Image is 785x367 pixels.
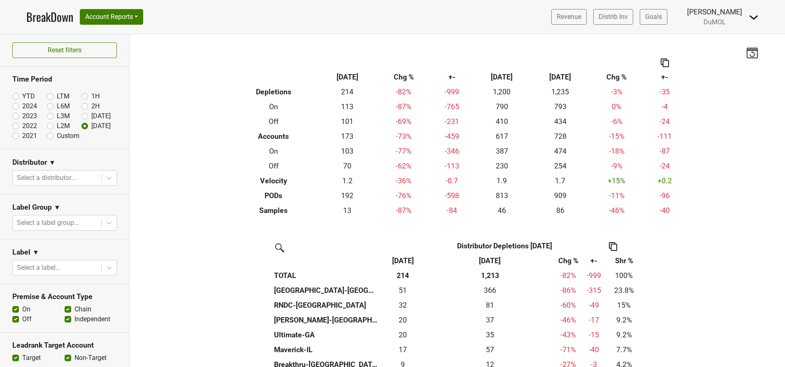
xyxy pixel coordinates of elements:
[473,203,531,218] td: 46
[644,159,685,173] td: -24
[553,298,583,313] td: -60 %
[590,99,644,114] td: 0 %
[376,84,431,99] td: -82 %
[229,129,318,144] th: Accounts
[22,111,37,121] label: 2023
[428,344,552,355] div: 57
[428,285,552,296] div: 366
[272,253,380,268] th: &nbsp;: activate to sort column ascending
[704,18,726,26] span: DuMOL
[531,114,590,129] td: 434
[376,114,431,129] td: -69 %
[585,330,603,340] div: -15
[426,253,554,268] th: Sep '24: activate to sort column ascending
[531,84,590,99] td: 1,235
[431,159,473,173] td: -113
[531,129,590,144] td: 728
[431,173,473,188] td: -0.7
[590,159,644,173] td: -9 %
[431,84,473,99] td: -999
[640,9,667,25] a: Goals
[585,285,603,296] div: -315
[590,84,644,99] td: -3 %
[376,99,431,114] td: -87 %
[473,173,531,188] td: 1.9
[376,159,431,173] td: -62 %
[380,327,426,342] td: 19.65
[318,203,376,218] td: 13
[272,313,380,327] th: [PERSON_NAME]-[GEOGRAPHIC_DATA]
[318,188,376,203] td: 192
[749,12,759,22] img: Dropdown Menu
[380,253,426,268] th: Sep '25: activate to sort column ascending
[318,99,376,114] td: 113
[54,203,60,213] span: ▼
[551,9,587,25] a: Revenue
[585,315,603,325] div: -17
[381,330,424,340] div: 20
[57,91,70,101] label: LTM
[376,203,431,218] td: -87 %
[644,203,685,218] td: -40
[431,144,473,159] td: -346
[590,144,644,159] td: -18 %
[428,330,552,340] div: 35
[426,238,583,253] th: Distributor Depletions [DATE]
[605,283,643,298] td: 23.8%
[376,188,431,203] td: -76 %
[26,8,73,26] a: BreakDown
[22,131,37,141] label: 2021
[553,342,583,357] td: -71 %
[91,91,100,101] label: 1H
[229,173,318,188] th: Velocity
[473,70,531,84] th: [DATE]
[272,342,380,357] th: Maverick-IL
[605,313,643,327] td: 9.2%
[473,188,531,203] td: 813
[605,268,643,283] td: 100%
[644,144,685,159] td: -87
[585,300,603,311] div: -49
[318,129,376,144] td: 173
[381,285,424,296] div: 51
[426,298,554,313] th: 81.000
[553,283,583,298] td: -86 %
[553,313,583,327] td: -46 %
[431,114,473,129] td: -231
[473,84,531,99] td: 1,200
[590,173,644,188] td: +15 %
[531,188,590,203] td: 909
[272,268,380,283] th: TOTAL
[12,75,117,84] h3: Time Period
[431,203,473,218] td: -84
[380,268,426,283] th: 214
[426,283,554,298] th: 366.000
[380,283,426,298] td: 51
[473,159,531,173] td: 230
[74,304,91,314] label: Chain
[746,47,758,58] img: last_updated_date
[428,315,552,325] div: 37
[229,144,318,159] th: On
[644,188,685,203] td: -96
[74,353,107,363] label: Non-Target
[590,203,644,218] td: -46 %
[80,9,143,25] button: Account Reports
[57,131,79,141] label: Custom
[49,158,56,168] span: ▼
[229,114,318,129] th: Off
[609,242,617,251] img: Copy to clipboard
[272,298,380,313] th: RNDC-[GEOGRAPHIC_DATA]
[12,42,117,58] button: Reset filters
[272,241,286,254] img: filter
[318,144,376,159] td: 103
[473,114,531,129] td: 410
[12,248,30,257] h3: Label
[376,129,431,144] td: -73 %
[590,70,644,84] th: Chg %
[272,327,380,342] th: Ultimate-GA
[426,327,554,342] th: 34.680
[590,188,644,203] td: -11 %
[33,248,39,257] span: ▼
[644,84,685,99] td: -35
